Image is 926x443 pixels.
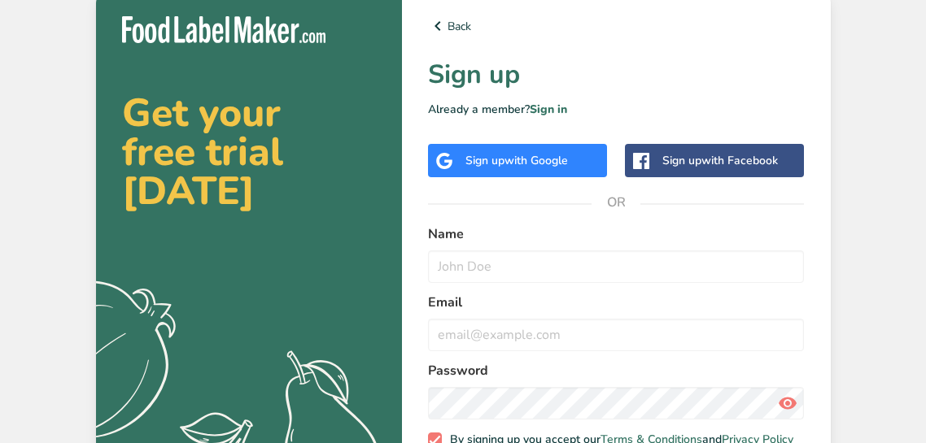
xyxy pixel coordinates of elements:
p: Already a member? [428,101,805,118]
span: OR [592,178,640,227]
input: email@example.com [428,319,805,351]
input: John Doe [428,250,805,283]
span: with Facebook [701,153,778,168]
a: Back [428,16,805,36]
span: with Google [504,153,568,168]
a: Sign in [530,102,567,117]
div: Sign up [465,152,568,169]
label: Name [428,224,805,244]
label: Password [428,361,805,380]
h2: Get your free trial [DATE] [122,93,376,211]
img: Food Label Maker [122,16,325,43]
div: Sign up [662,152,778,169]
h1: Sign up [428,55,805,94]
label: Email [428,293,805,312]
